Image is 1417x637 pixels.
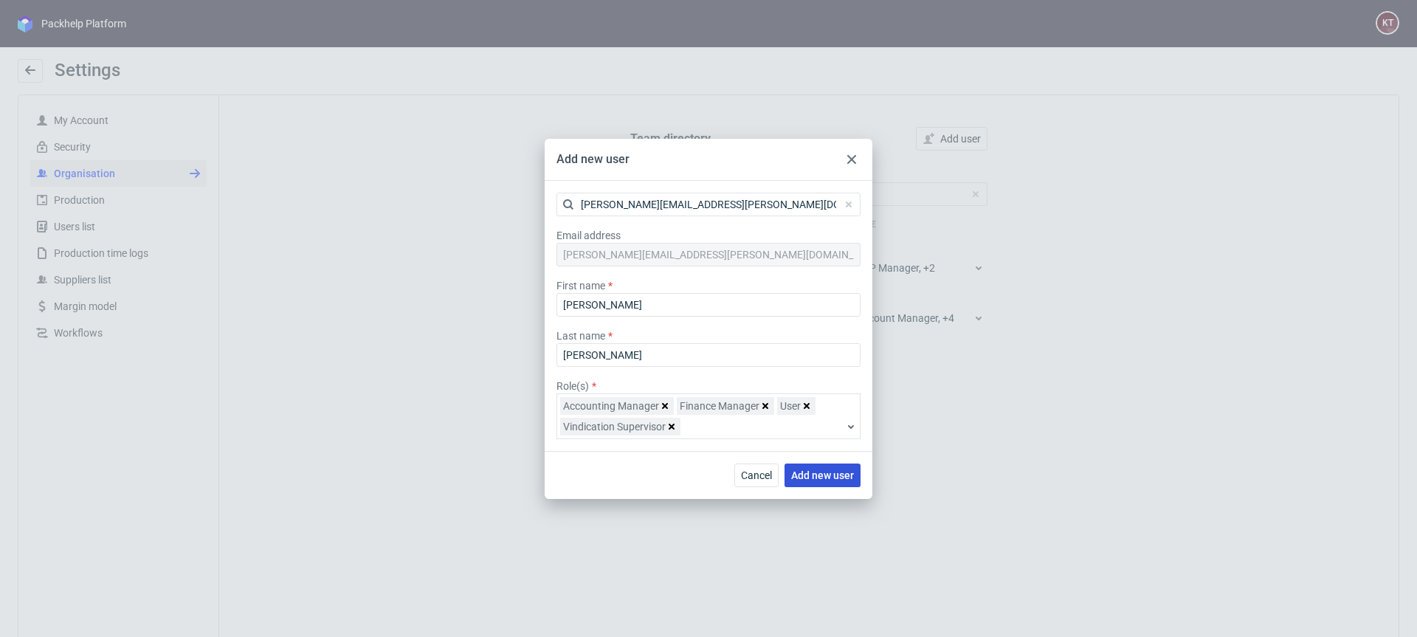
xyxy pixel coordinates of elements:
[556,379,861,393] label: Role(s)
[556,278,861,293] label: First name
[791,470,854,481] span: Add new user
[741,470,772,481] span: Cancel
[680,400,759,412] span: Finance Manager
[556,328,861,343] label: Last name
[563,421,666,433] span: Vindication Supervisor
[734,464,779,487] button: Cancel
[556,228,861,243] label: Email address
[556,151,630,168] div: Add new user
[563,400,659,412] span: Accounting Manager
[785,464,861,487] button: Add new user
[780,400,801,412] span: User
